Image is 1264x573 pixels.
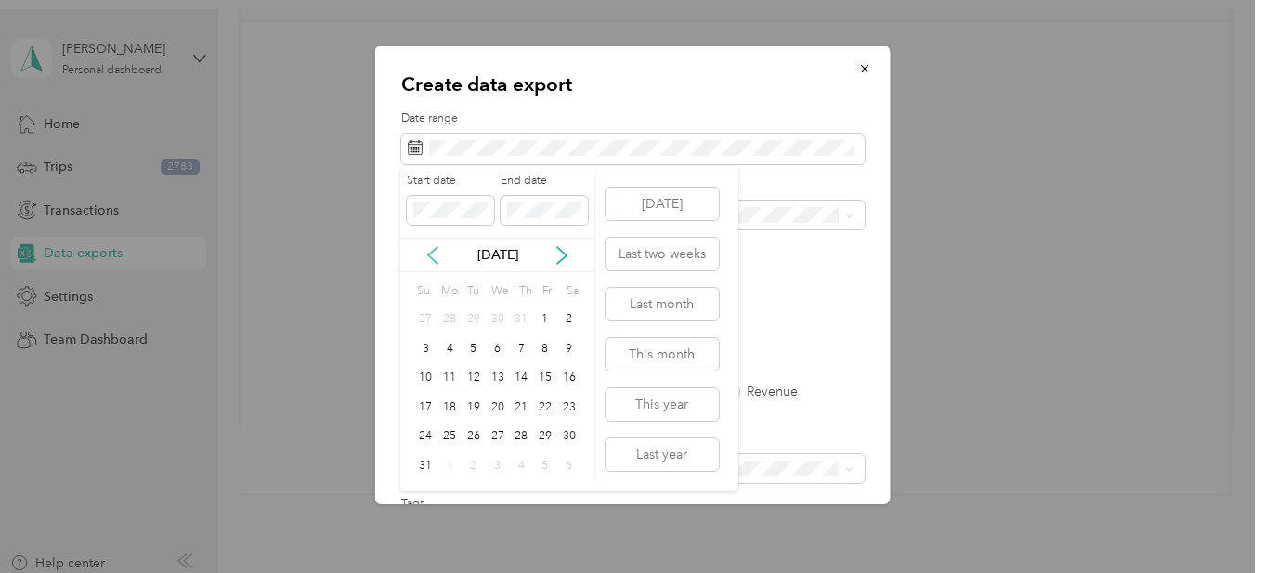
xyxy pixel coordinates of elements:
div: We [489,279,510,305]
div: 25 [437,425,462,449]
div: 26 [462,425,486,449]
div: 29 [533,425,557,449]
div: 31 [414,454,438,477]
label: End date [501,173,588,189]
div: 4 [509,454,533,477]
div: 7 [509,337,533,360]
div: 21 [509,396,533,419]
label: Tags [400,496,864,513]
div: 1 [533,308,557,332]
div: 5 [462,337,486,360]
div: 1 [437,454,462,477]
div: 28 [437,308,462,332]
div: 2 [462,454,486,477]
button: This month [606,338,719,371]
div: 27 [486,425,510,449]
div: 6 [557,454,581,477]
div: 3 [414,337,438,360]
div: 12 [462,367,486,390]
div: 13 [486,367,510,390]
div: 18 [437,396,462,419]
div: 11 [437,367,462,390]
label: Date range [400,111,864,127]
div: 16 [557,367,581,390]
div: Fr [540,279,557,305]
div: 23 [557,396,581,419]
div: 29 [462,308,486,332]
button: Last two weeks [606,238,719,270]
div: Sa [564,279,581,305]
div: 4 [437,337,462,360]
div: 6 [486,337,510,360]
div: Mo [437,279,458,305]
div: 2 [557,308,581,332]
label: Start date [407,173,494,189]
button: [DATE] [606,188,719,220]
div: 5 [533,454,557,477]
div: 15 [533,367,557,390]
div: 3 [486,454,510,477]
button: This year [606,388,719,421]
div: 30 [557,425,581,449]
p: [DATE] [459,245,537,265]
div: 20 [486,396,510,419]
div: Th [515,279,533,305]
p: Create data export [400,72,864,98]
div: Tu [464,279,482,305]
div: 14 [509,367,533,390]
button: Last year [606,438,719,471]
div: 24 [414,425,438,449]
div: 17 [414,396,438,419]
div: 27 [414,308,438,332]
iframe: Everlance-gr Chat Button Frame [1160,469,1264,573]
div: 22 [533,396,557,419]
div: 19 [462,396,486,419]
div: 28 [509,425,533,449]
div: 31 [509,308,533,332]
div: 10 [414,367,438,390]
div: 30 [486,308,510,332]
button: Last month [606,288,719,320]
div: 8 [533,337,557,360]
label: Revenue [726,385,797,398]
div: Su [414,279,432,305]
div: 9 [557,337,581,360]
